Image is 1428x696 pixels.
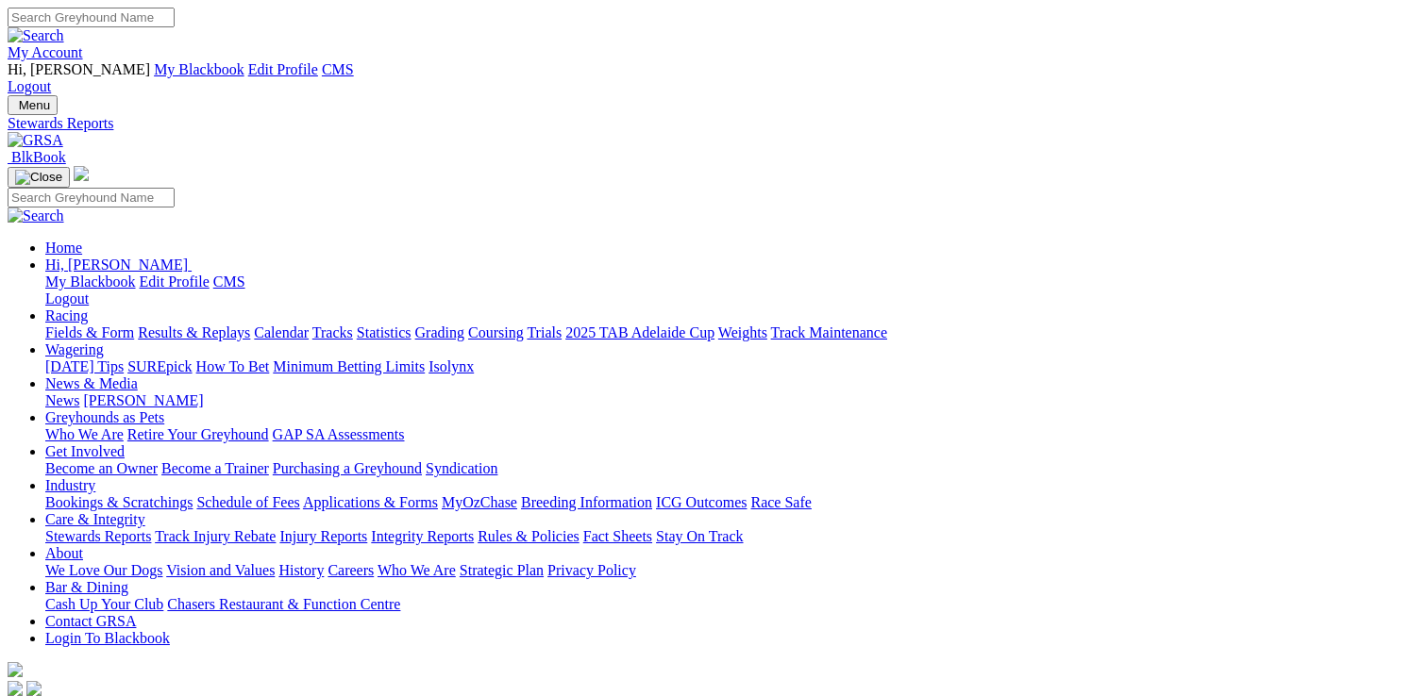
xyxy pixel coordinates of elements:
[478,528,580,544] a: Rules & Policies
[45,443,125,459] a: Get Involved
[8,61,150,77] span: Hi, [PERSON_NAME]
[45,511,145,527] a: Care & Integrity
[8,132,63,149] img: GRSA
[303,494,438,510] a: Applications & Forms
[565,324,714,340] a: 2025 TAB Adelaide Cup
[428,358,474,374] a: Isolynx
[460,562,544,578] a: Strategic Plan
[8,681,23,696] img: facebook.svg
[45,528,1420,545] div: Care & Integrity
[656,494,747,510] a: ICG Outcomes
[127,358,192,374] a: SUREpick
[45,257,188,273] span: Hi, [PERSON_NAME]
[45,240,82,256] a: Home
[45,528,151,544] a: Stewards Reports
[83,392,203,408] a: [PERSON_NAME]
[167,596,400,612] a: Chasers Restaurant & Function Centre
[771,324,887,340] a: Track Maintenance
[521,494,652,510] a: Breeding Information
[357,324,412,340] a: Statistics
[8,167,70,188] button: Toggle navigation
[718,324,767,340] a: Weights
[45,324,134,340] a: Fields & Form
[583,528,652,544] a: Fact Sheets
[45,460,158,476] a: Become an Owner
[750,494,811,510] a: Race Safe
[45,545,83,561] a: About
[45,596,163,612] a: Cash Up Your Club
[45,596,1420,613] div: Bar & Dining
[45,460,1420,477] div: Get Involved
[45,392,1420,409] div: News & Media
[45,324,1420,341] div: Racing
[45,358,1420,375] div: Wagering
[279,528,367,544] a: Injury Reports
[328,562,374,578] a: Careers
[656,528,743,544] a: Stay On Track
[8,95,58,115] button: Toggle navigation
[166,562,275,578] a: Vision and Values
[8,207,64,224] img: Search
[154,61,244,77] a: My Blackbook
[8,662,23,677] img: logo-grsa-white.png
[155,528,276,544] a: Track Injury Rebate
[426,460,497,476] a: Syndication
[127,426,269,442] a: Retire Your Greyhound
[547,562,636,578] a: Privacy Policy
[45,579,128,595] a: Bar & Dining
[161,460,269,476] a: Become a Trainer
[26,681,42,696] img: twitter.svg
[8,44,83,60] a: My Account
[45,477,95,493] a: Industry
[468,324,524,340] a: Coursing
[45,613,136,629] a: Contact GRSA
[8,78,51,94] a: Logout
[196,494,299,510] a: Schedule of Fees
[45,494,1420,511] div: Industry
[278,562,324,578] a: History
[45,630,170,646] a: Login To Blackbook
[254,324,309,340] a: Calendar
[45,290,89,307] a: Logout
[442,494,517,510] a: MyOzChase
[378,562,456,578] a: Who We Are
[45,426,124,442] a: Who We Are
[45,426,1420,443] div: Greyhounds as Pets
[45,409,164,425] a: Greyhounds as Pets
[248,61,318,77] a: Edit Profile
[213,273,245,290] a: CMS
[273,426,405,442] a: GAP SA Assessments
[322,61,354,77] a: CMS
[273,358,425,374] a: Minimum Betting Limits
[45,358,124,374] a: [DATE] Tips
[8,61,1420,95] div: My Account
[45,273,136,290] a: My Blackbook
[45,307,88,323] a: Racing
[15,170,62,185] img: Close
[273,460,422,476] a: Purchasing a Greyhound
[8,8,175,27] input: Search
[138,324,250,340] a: Results & Replays
[45,494,193,510] a: Bookings & Scratchings
[45,562,1420,579] div: About
[45,375,138,391] a: News & Media
[415,324,464,340] a: Grading
[19,98,50,112] span: Menu
[196,358,270,374] a: How To Bet
[8,115,1420,132] a: Stewards Reports
[74,166,89,181] img: logo-grsa-white.png
[8,27,64,44] img: Search
[312,324,353,340] a: Tracks
[45,341,104,357] a: Wagering
[8,188,175,207] input: Search
[8,149,66,165] a: BlkBook
[45,562,162,578] a: We Love Our Dogs
[527,324,562,340] a: Trials
[45,392,79,408] a: News
[45,257,192,273] a: Hi, [PERSON_NAME]
[140,273,210,290] a: Edit Profile
[371,528,474,544] a: Integrity Reports
[11,149,66,165] span: BlkBook
[45,273,1420,307] div: Hi, [PERSON_NAME]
